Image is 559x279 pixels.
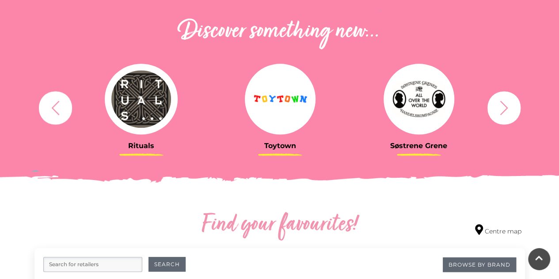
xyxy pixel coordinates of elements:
a: Søstrene Grene [356,64,482,150]
h3: Toytown [217,141,343,150]
a: Centre map [475,224,521,236]
h2: Discover something new... [34,18,525,46]
h3: Søstrene Grene [356,141,482,150]
a: Browse By Brand [443,257,516,272]
h3: Rituals [79,141,204,150]
button: Search [148,257,186,271]
input: Search for retailers [43,257,142,272]
a: Toytown [217,64,343,150]
h2: Find your favourites! [118,211,441,239]
a: Rituals [79,64,204,150]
